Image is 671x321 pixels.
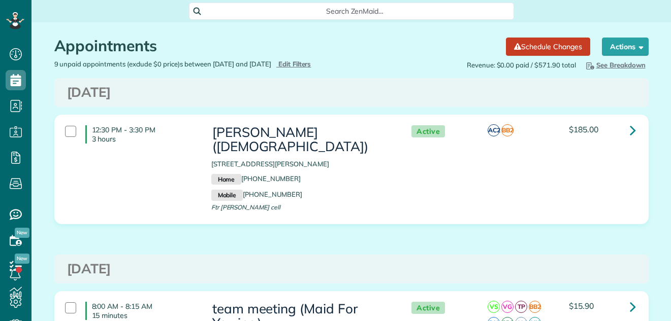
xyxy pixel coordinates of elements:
h4: 12:30 PM - 3:30 PM [85,125,196,144]
span: $185.00 [569,124,598,134]
p: 15 minutes [92,311,196,320]
a: Schedule Changes [506,38,590,56]
h1: Appointments [54,38,499,54]
p: [STREET_ADDRESS][PERSON_NAME] [211,159,391,169]
span: Edit Filters [278,60,311,68]
span: Revenue: $0.00 paid / $571.90 total [467,60,576,70]
h3: [DATE] [67,262,636,276]
h4: 8:00 AM - 8:15 AM [85,302,196,320]
p: 3 hours [92,134,196,144]
span: New [15,228,29,238]
div: 9 unpaid appointments (exclude $0 price)s between [DATE] and [DATE] [47,59,352,69]
span: Ftr [PERSON_NAME] cell [211,203,280,211]
small: Home [211,174,241,185]
span: $15.90 [569,301,594,311]
span: BB2 [501,124,514,136]
a: Mobile[PHONE_NUMBER] [211,190,302,198]
h3: [PERSON_NAME] ([DEMOGRAPHIC_DATA]) [211,125,391,154]
button: See Breakdown [581,59,649,70]
span: BB2 [529,301,541,313]
span: Active [411,125,445,138]
span: Active [411,302,445,314]
span: New [15,254,29,264]
span: VG [501,301,514,313]
a: Home[PHONE_NUMBER] [211,174,301,183]
span: TP [515,301,527,313]
a: Edit Filters [276,60,311,68]
button: Actions [602,38,649,56]
small: Mobile [211,190,243,201]
h3: [DATE] [67,85,636,100]
span: VS [488,301,500,313]
span: AC2 [488,124,500,136]
span: See Breakdown [584,61,646,69]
